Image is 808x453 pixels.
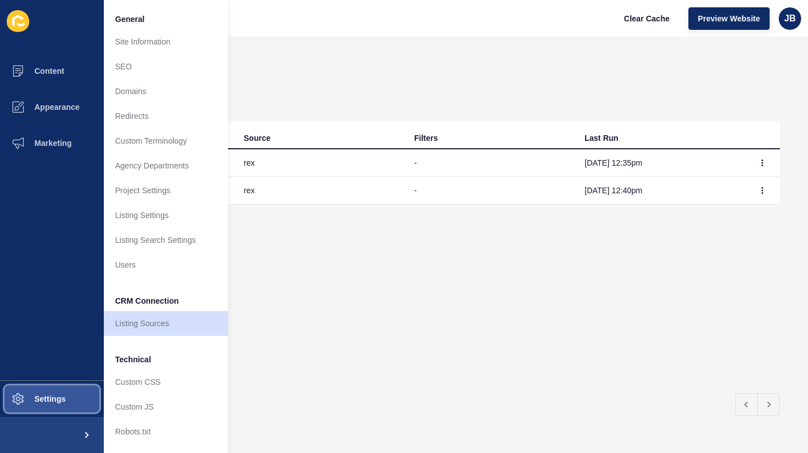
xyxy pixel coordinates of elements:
[244,132,270,144] div: Source
[104,394,228,419] a: Custom JS
[585,132,618,144] div: Last Run
[115,295,179,307] span: CRM Connection
[405,149,576,177] td: -
[115,14,144,25] span: General
[405,177,576,205] td: -
[104,370,228,394] a: Custom CSS
[104,29,228,54] a: Site Information
[115,354,151,365] span: Technical
[698,13,760,24] span: Preview Website
[104,178,228,203] a: Project Settings
[104,311,228,336] a: Listing Sources
[624,13,670,24] span: Clear Cache
[64,65,780,81] h1: Listing sources
[104,203,228,228] a: Listing Settings
[576,149,746,177] td: [DATE] 12:35pm
[104,54,228,79] a: SEO
[104,252,228,277] a: Users
[235,177,405,205] td: rex
[784,13,796,24] span: JB
[104,228,228,252] a: Listing Search Settings
[688,7,770,30] button: Preview Website
[235,149,405,177] td: rex
[414,132,438,144] div: Filters
[576,177,746,205] td: [DATE] 12:40pm
[104,79,228,104] a: Domains
[104,128,228,153] a: Custom Terminology
[614,7,679,30] button: Clear Cache
[104,153,228,178] a: Agency Departments
[104,104,228,128] a: Redirects
[104,419,228,444] a: Robots.txt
